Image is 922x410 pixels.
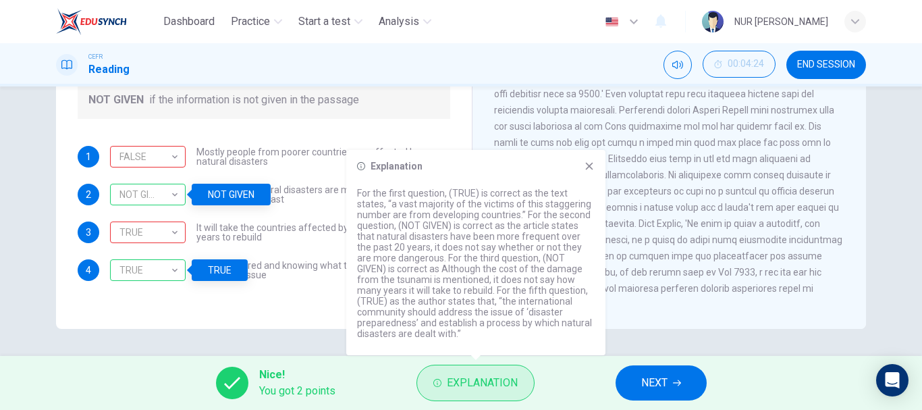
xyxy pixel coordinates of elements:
[56,8,127,35] img: EduSynch logo
[88,92,144,108] span: NOT GIVEN
[86,265,91,275] span: 4
[641,374,668,392] span: NEXT
[196,185,450,204] span: Present-day natural disasters are more dangerous than disasters of the past
[259,383,335,399] span: You got 2 points
[663,51,692,79] div: Mute
[876,364,909,396] div: Open Intercom Messenger
[192,259,248,281] div: TRUE
[603,17,620,27] img: en
[298,14,350,30] span: Start a test
[703,51,776,79] div: Hide
[88,52,103,61] span: CEFR
[797,59,855,70] span: END SESSION
[192,184,271,205] div: NOT GIVEN
[702,11,724,32] img: Profile picture
[110,176,181,214] div: NOT GIVEN
[196,261,450,280] span: Being prepared and knowing what to do in a disaster should be a global issue
[196,223,450,242] span: It will take the countries affected by the tsunami many years to rebuild
[110,184,186,205] div: NOT GIVEN
[379,14,419,30] span: Analysis
[86,228,91,237] span: 3
[371,161,423,172] h6: Explanation
[231,14,270,30] span: Practice
[728,59,764,70] span: 00:04:24
[447,374,518,392] span: Explanation
[110,259,186,281] div: TRUE
[734,14,828,30] div: NUR [PERSON_NAME]
[110,138,181,176] div: FALSE
[259,367,335,383] span: Nice!
[88,61,130,78] h1: Reading
[149,92,359,108] span: if the information is not given in the passage
[86,190,91,199] span: 2
[196,147,450,166] span: Mostly people from poorer countries are affected by natural disasters
[110,251,181,290] div: TRUE
[110,213,181,252] div: TRUE
[357,188,595,339] p: For the first question, (TRUE) is correct as the text states, “a vast majority of the victims of ...
[86,152,91,161] span: 1
[110,146,186,168] div: TRUE
[110,222,186,243] div: NOT GIVEN
[163,14,215,30] span: Dashboard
